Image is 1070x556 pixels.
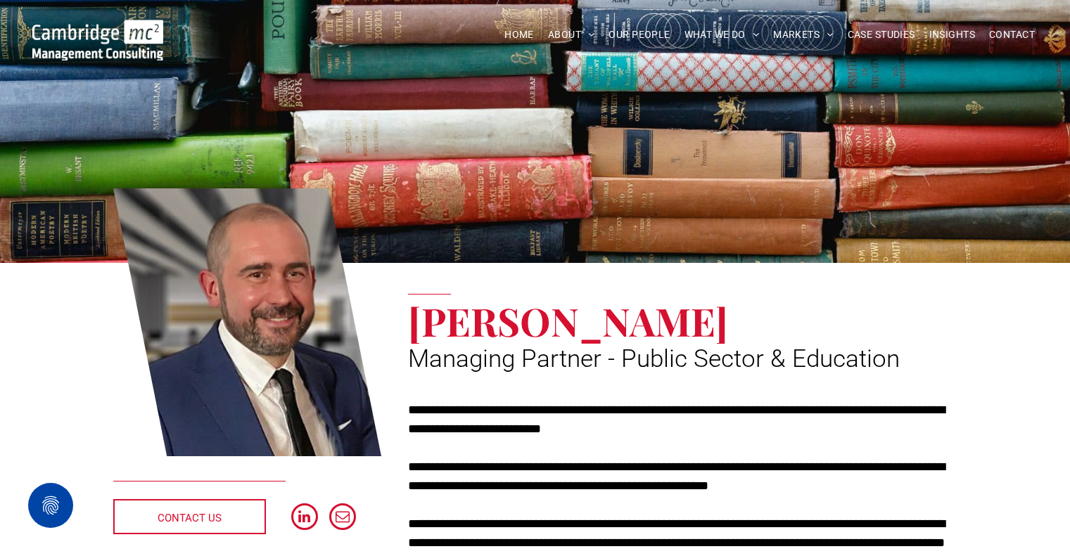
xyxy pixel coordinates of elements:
[766,24,840,46] a: MARKETS
[113,499,266,534] a: CONTACT US
[922,24,982,46] a: INSIGHTS
[158,500,222,536] span: CONTACT US
[677,24,767,46] a: WHAT WE DO
[408,295,728,347] span: [PERSON_NAME]
[982,24,1042,46] a: CONTACT
[32,20,163,60] img: Go to Homepage
[291,503,318,534] a: linkedin
[408,344,900,373] span: Managing Partner - Public Sector & Education
[497,24,541,46] a: HOME
[113,186,382,459] a: Craig Cheney | Managing Partner - Public Sector & Education
[841,24,922,46] a: CASE STUDIES
[601,24,677,46] a: OUR PEOPLE
[541,24,602,46] a: ABOUT
[32,22,163,37] a: Your Business Transformed | Cambridge Management Consulting
[329,503,356,534] a: email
